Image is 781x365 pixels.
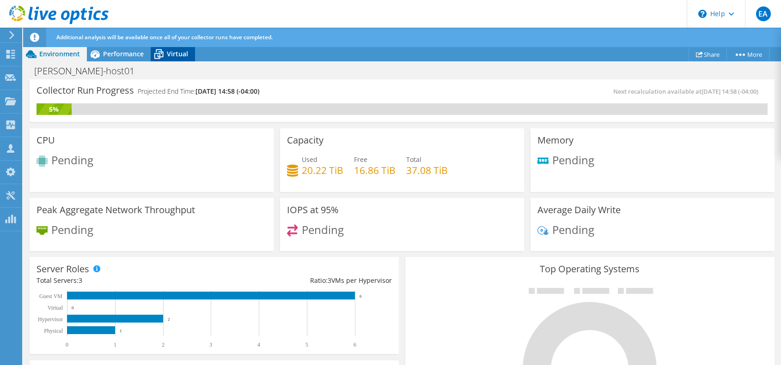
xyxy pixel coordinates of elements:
span: Used [302,155,317,164]
h4: 37.08 TiB [406,165,448,175]
h3: CPU [37,135,55,145]
span: Next recalculation available at [613,87,763,96]
h3: Memory [537,135,574,145]
span: Pending [302,221,344,237]
span: Virtual [167,49,188,58]
text: Hypervisor [38,316,63,323]
h4: 20.22 TiB [302,165,343,175]
h1: [PERSON_NAME]-host01 [30,66,149,76]
h3: Capacity [287,135,323,145]
span: EA [756,6,771,21]
span: [DATE] 14:58 (-04:00) [195,87,259,96]
h3: Top Operating Systems [412,264,768,274]
text: Guest VM [39,293,62,299]
h3: Server Roles [37,264,89,274]
text: 0 [72,305,74,310]
span: Pending [552,221,594,237]
span: Performance [103,49,144,58]
span: Pending [51,221,93,237]
span: Additional analysis will be available once all of your collector runs have completed. [56,33,273,41]
h3: Average Daily Write [537,205,621,215]
text: 5 [305,341,308,348]
span: Pending [552,152,594,167]
text: 3 [209,341,212,348]
span: Environment [39,49,80,58]
a: More [726,47,769,61]
svg: \n [698,10,707,18]
text: 2 [162,341,165,348]
span: Total [406,155,421,164]
text: 1 [120,329,122,333]
text: 0 [66,341,68,348]
h3: Peak Aggregate Network Throughput [37,205,195,215]
text: 2 [168,317,170,322]
text: 6 [360,294,362,299]
text: 1 [114,341,116,348]
span: 3 [328,276,331,285]
h4: Projected End Time: [138,86,259,96]
span: Pending [51,152,93,168]
div: 5% [37,104,72,114]
span: Free [354,155,367,164]
h4: 16.86 TiB [354,165,396,175]
span: [DATE] 14:58 (-04:00) [702,87,758,96]
text: 4 [257,341,260,348]
div: Ratio: VMs per Hypervisor [214,275,391,286]
a: Share [689,47,727,61]
div: Total Servers: [37,275,214,286]
h3: IOPS at 95% [287,205,339,215]
text: 6 [354,341,356,348]
text: Physical [44,328,63,334]
span: 3 [79,276,82,285]
text: Virtual [48,305,63,311]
